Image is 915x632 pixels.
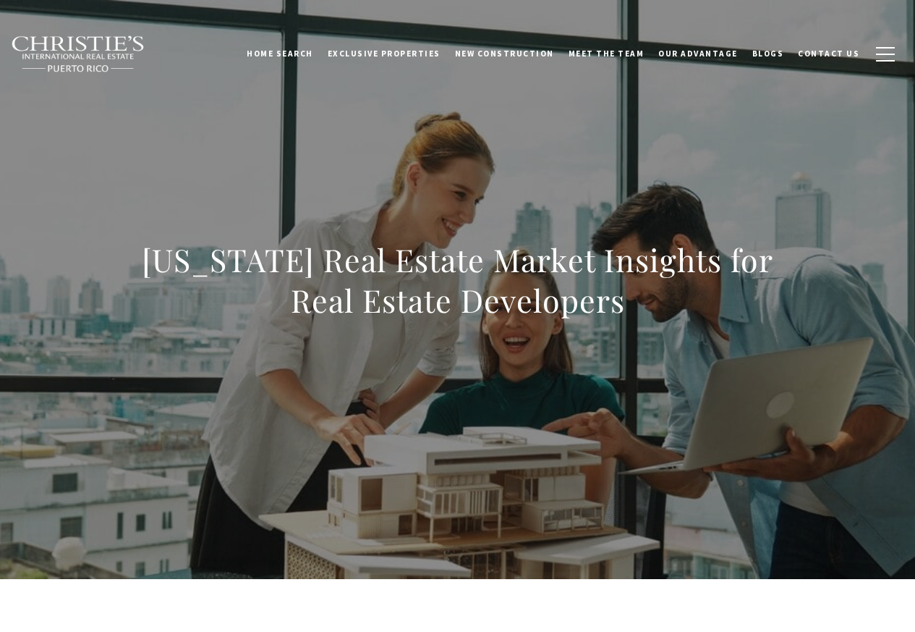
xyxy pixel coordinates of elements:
[745,35,791,72] a: Blogs
[239,35,320,72] a: Home Search
[448,35,561,72] a: New Construction
[455,49,554,59] span: New Construction
[752,49,784,59] span: Blogs
[11,35,145,73] img: Christie's International Real Estate black text logo
[328,49,441,59] span: Exclusive Properties
[658,49,738,59] span: Our Advantage
[561,35,652,72] a: Meet the Team
[139,240,777,321] h1: [US_STATE] Real Estate Market Insights for Real Estate Developers
[798,49,859,59] span: Contact Us
[320,35,448,72] a: Exclusive Properties
[651,35,745,72] a: Our Advantage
